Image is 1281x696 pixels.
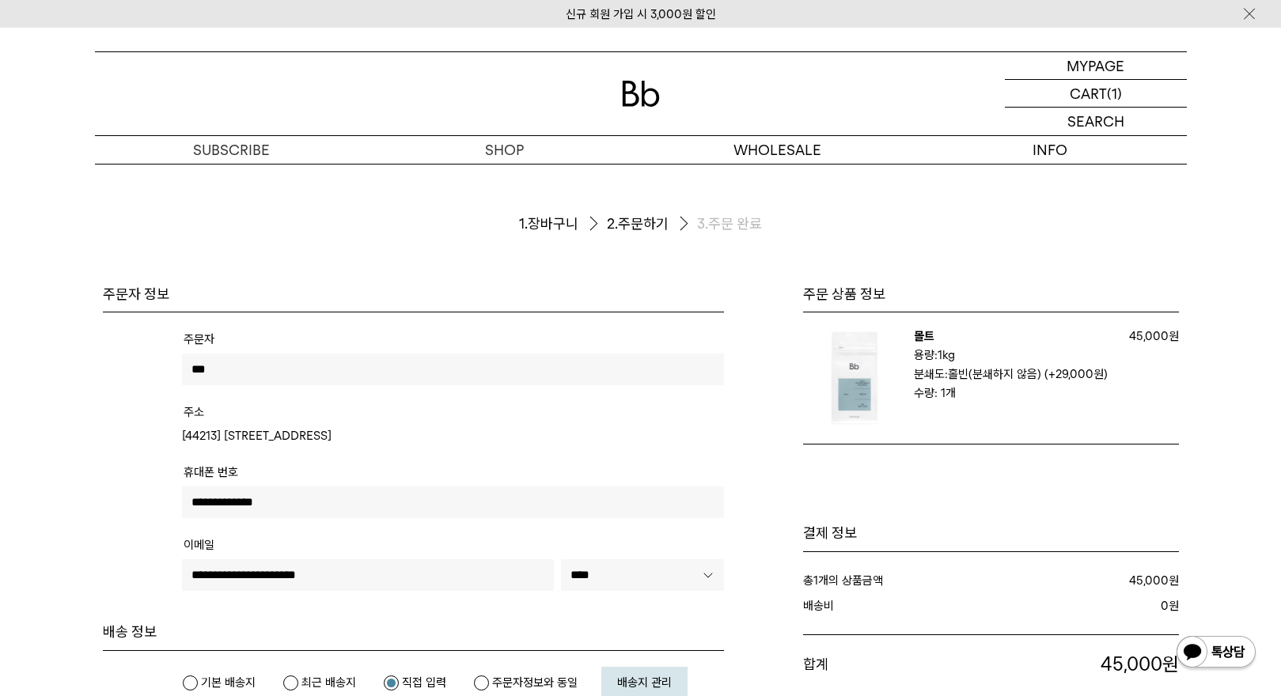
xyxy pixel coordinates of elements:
[368,136,641,164] a: SHOP
[1005,80,1187,108] a: CART (1)
[184,538,214,552] span: 이메일
[1107,80,1122,107] p: (1)
[566,7,716,21] a: 신규 회원 가입 시 3,000원 할인
[1161,599,1169,613] strong: 0
[282,675,356,690] label: 최근 배송지
[519,211,607,237] li: 장바구니
[184,403,204,425] th: 주소
[813,573,818,588] strong: 1
[1175,634,1257,672] img: 카카오톡 채널 1:1 채팅 버튼
[1116,327,1179,346] p: 45,000원
[103,622,724,641] h4: 배송 정보
[948,367,1041,381] b: 홀빈(분쇄하지 않음)
[473,675,578,690] label: 주문자정보와 동일
[1067,52,1124,79] p: MYPAGE
[1067,108,1124,135] p: SEARCH
[607,211,697,237] li: 주문하기
[914,384,1116,403] p: 수량: 1개
[803,596,998,615] dt: 배송비
[641,136,914,164] p: WHOLESALE
[803,571,1006,590] dt: 총 개의 상품금액
[965,651,1179,678] p: 원
[103,285,724,304] h4: 주문자 정보
[697,214,762,233] li: 주문 완료
[697,214,708,233] span: 3.
[914,329,934,343] a: 몰트
[914,365,1108,384] p: 분쇄도:
[803,285,1179,304] h3: 주문 상품 정보
[803,327,906,429] img: 몰트
[1101,652,1162,675] span: 45,000
[519,214,528,233] span: 1.
[182,426,724,445] td: [44213] [STREET_ADDRESS]
[622,81,660,107] img: 로고
[997,596,1179,615] dd: 원
[803,524,1179,543] h1: 결제 정보
[914,136,1187,164] p: INFO
[184,465,238,479] span: 휴대폰 번호
[1070,80,1107,107] p: CART
[1006,571,1179,590] dd: 원
[1005,52,1187,80] a: MYPAGE
[1044,367,1108,381] strong: (+29,000원)
[914,346,1108,365] p: 용량:
[182,675,256,690] label: 기본 배송지
[184,332,214,346] span: 주문자
[607,214,618,233] span: 2.
[1129,573,1169,588] strong: 45,000
[383,675,446,690] label: 직접 입력
[95,136,368,164] a: SUBSCRIBE
[938,348,955,362] b: 1kg
[617,675,672,690] span: 배송지 관리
